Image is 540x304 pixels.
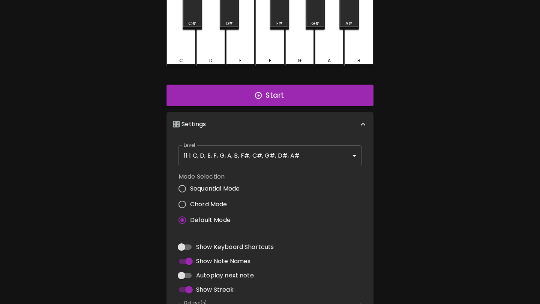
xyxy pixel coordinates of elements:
[311,20,319,27] div: G#
[166,112,373,136] div: 🎛️ Settings
[178,172,246,181] label: Mode Selection
[239,57,241,64] div: E
[328,57,331,64] div: A
[172,120,206,129] p: 🎛️ Settings
[345,20,352,27] div: A#
[178,145,361,166] div: 11 | C, D, E, F, G, A, B, F#, C#, G#, D#, A#
[196,257,250,266] span: Show Note Names
[190,200,227,209] span: Chord Mode
[188,20,196,27] div: C#
[190,216,231,225] span: Default Mode
[179,57,183,64] div: C
[184,142,195,148] label: Level
[190,184,240,193] span: Sequential Mode
[226,20,233,27] div: D#
[196,271,254,280] span: Autoplay next note
[298,57,301,64] div: G
[357,57,360,64] div: B
[209,57,212,64] div: D
[166,85,373,106] button: Start
[269,57,271,64] div: F
[276,20,283,27] div: F#
[196,285,234,294] span: Show Streak
[196,243,274,252] span: Show Keyboard Shortcuts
